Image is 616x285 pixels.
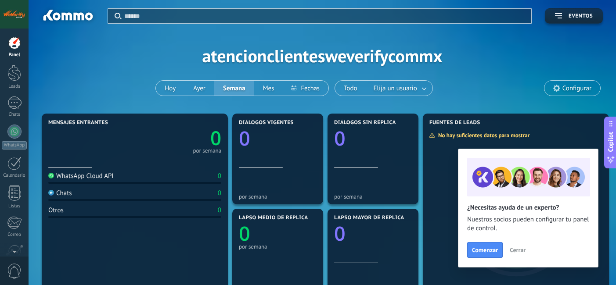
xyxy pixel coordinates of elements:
div: 0 [218,172,221,180]
span: Comenzar [472,247,498,253]
div: WhatsApp Cloud API [48,172,114,180]
img: WhatsApp Cloud API [48,173,54,178]
div: por semana [193,149,221,153]
span: Cerrar [510,247,526,253]
span: Elija un usuario [372,82,419,94]
span: Fuentes de leads [429,120,480,126]
span: Lapso mayor de réplica [334,215,404,221]
div: Calendario [2,173,27,178]
text: 0 [239,125,250,152]
div: Chats [48,189,72,197]
div: Leads [2,84,27,89]
div: por semana [239,243,317,250]
span: Lapso medio de réplica [239,215,308,221]
div: Panel [2,52,27,58]
div: por semana [334,193,412,200]
button: Fechas [283,81,328,96]
text: 0 [239,220,250,247]
text: 0 [334,125,346,152]
a: 0 [135,125,221,151]
button: Cerrar [506,243,530,256]
text: 0 [210,125,221,151]
span: Diálogos sin réplica [334,120,396,126]
button: Ayer [184,81,214,96]
button: Mes [254,81,283,96]
div: No hay suficientes datos para mostrar [429,132,536,139]
span: Copilot [606,132,615,152]
span: Mensajes entrantes [48,120,108,126]
span: Configurar [562,85,591,92]
button: Elija un usuario [366,81,432,96]
div: WhatsApp [2,141,27,150]
div: Listas [2,203,27,209]
button: Hoy [156,81,184,96]
span: Nuestros socios pueden configurar tu panel de control. [467,215,589,233]
div: Chats [2,112,27,118]
span: Eventos [569,13,593,19]
div: por semana [239,193,317,200]
div: 0 [218,189,221,197]
div: Otros [48,206,64,214]
button: Semana [214,81,254,96]
div: Correo [2,232,27,238]
img: Chats [48,190,54,196]
span: Diálogos vigentes [239,120,294,126]
button: Todo [335,81,366,96]
button: Eventos [545,8,603,24]
text: 0 [334,220,346,247]
div: 0 [218,206,221,214]
h2: ¿Necesitas ayuda de un experto? [467,203,589,212]
button: Comenzar [467,242,503,258]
